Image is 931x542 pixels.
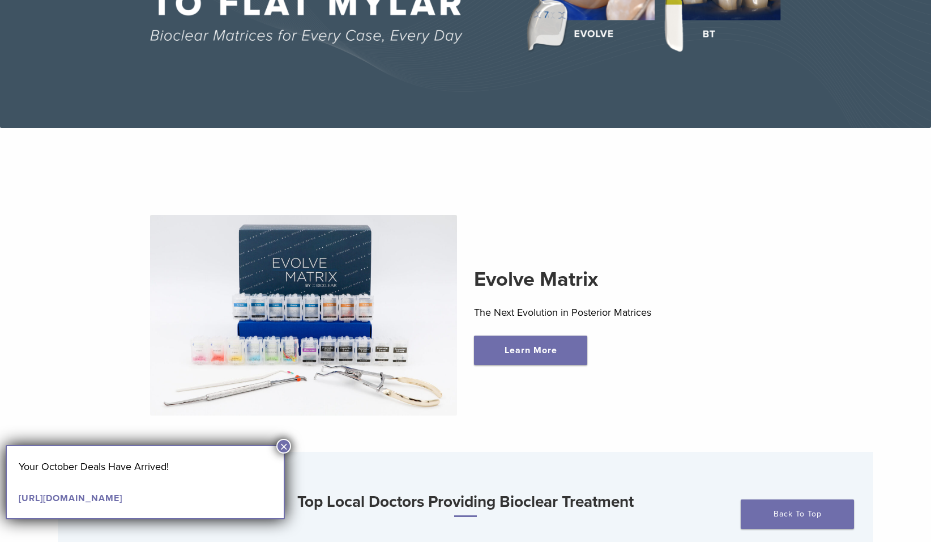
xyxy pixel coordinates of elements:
[474,336,587,365] a: Learn More
[741,499,854,529] a: Back To Top
[19,458,272,475] p: Your October Deals Have Arrived!
[19,493,122,504] a: [URL][DOMAIN_NAME]
[474,304,781,321] p: The Next Evolution in Posterior Matrices
[150,215,458,416] img: Evolve Matrix
[276,439,291,454] button: Close
[58,488,873,517] h3: Top Local Doctors Providing Bioclear Treatment
[474,266,781,293] h2: Evolve Matrix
